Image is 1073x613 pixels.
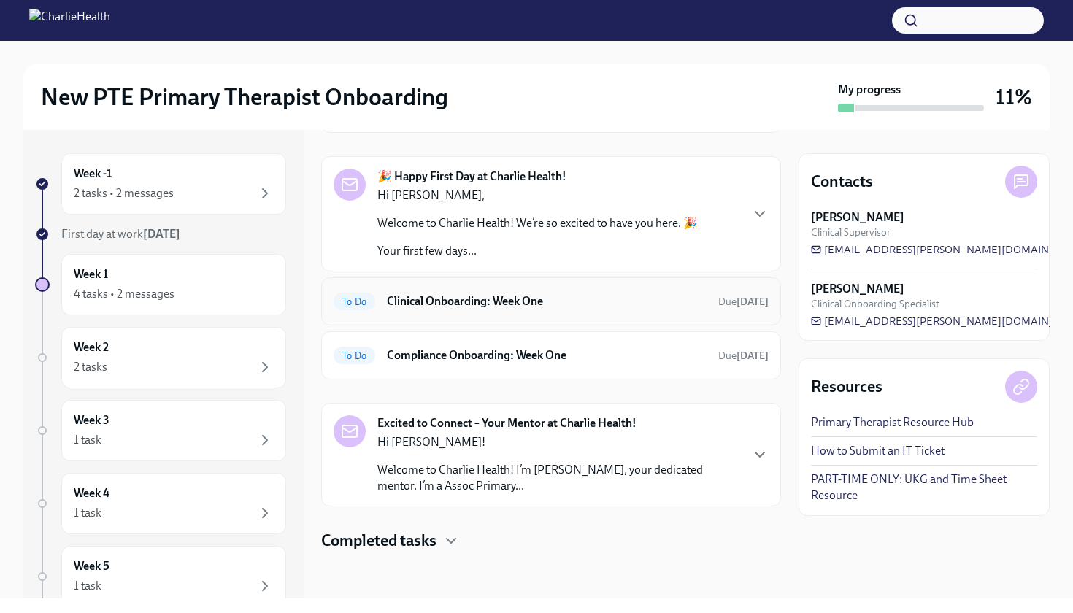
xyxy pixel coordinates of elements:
p: Hi [PERSON_NAME], [377,188,698,204]
div: Completed tasks [321,530,781,552]
strong: [PERSON_NAME] [811,281,904,297]
h6: Compliance Onboarding: Week One [387,347,707,363]
strong: [DATE] [737,296,769,308]
a: Week 31 task [35,400,286,461]
span: Due [718,350,769,362]
strong: Excited to Connect – Your Mentor at Charlie Health! [377,415,637,431]
a: First day at work[DATE] [35,226,286,242]
h6: Clinical Onboarding: Week One [387,293,707,309]
a: Week 14 tasks • 2 messages [35,254,286,315]
strong: 🎉 Happy First Day at Charlie Health! [377,169,566,185]
h4: Contacts [811,171,873,193]
h6: Week 3 [74,412,109,428]
h6: Week 4 [74,485,109,501]
a: PART-TIME ONLY: UKG and Time Sheet Resource [811,471,1037,504]
div: 4 tasks • 2 messages [74,286,174,302]
a: To DoClinical Onboarding: Week OneDue[DATE] [334,290,769,313]
h3: 11% [996,84,1032,110]
strong: [DATE] [737,350,769,362]
a: Primary Therapist Resource Hub [811,415,974,431]
strong: [PERSON_NAME] [811,209,904,225]
p: Hi [PERSON_NAME]! [377,434,739,450]
h6: Week 1 [74,266,108,282]
span: To Do [334,296,375,307]
div: 1 task [74,432,101,448]
span: Due [718,296,769,308]
h6: Week -1 [74,166,112,182]
span: September 7th, 2025 09:00 [718,295,769,309]
span: To Do [334,350,375,361]
h6: Week 2 [74,339,109,355]
p: Welcome to Charlie Health! I’m [PERSON_NAME], your dedicated mentor. I’m a Assoc Primary... [377,462,739,494]
strong: [DATE] [143,227,180,241]
div: 2 tasks • 2 messages [74,185,174,201]
p: Your first few days... [377,243,698,259]
span: September 7th, 2025 09:00 [718,349,769,363]
h4: Resources [811,376,882,398]
span: Clinical Supervisor [811,225,891,239]
img: CharlieHealth [29,9,110,32]
a: Week 22 tasks [35,327,286,388]
a: Week 51 task [35,546,286,607]
a: How to Submit an IT Ticket [811,443,945,459]
div: 2 tasks [74,359,107,375]
span: Clinical Onboarding Specialist [811,297,939,311]
a: To DoCompliance Onboarding: Week OneDue[DATE] [334,344,769,367]
h4: Completed tasks [321,530,436,552]
span: First day at work [61,227,180,241]
div: 1 task [74,578,101,594]
a: Week -12 tasks • 2 messages [35,153,286,215]
h6: Week 5 [74,558,109,574]
p: Welcome to Charlie Health! We’re so excited to have you here. 🎉 [377,215,698,231]
strong: My progress [838,82,901,98]
a: Week 41 task [35,473,286,534]
div: 1 task [74,505,101,521]
h2: New PTE Primary Therapist Onboarding [41,82,448,112]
